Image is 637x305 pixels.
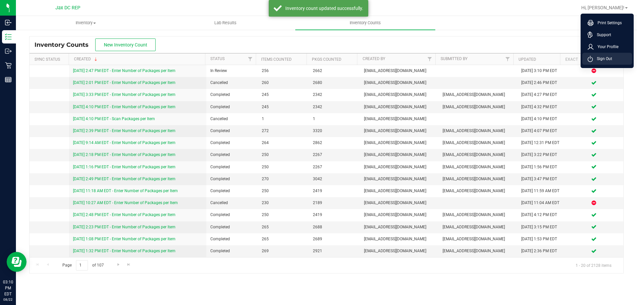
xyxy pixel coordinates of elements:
[262,188,305,194] span: 250
[443,188,513,194] span: [EMAIL_ADDRESS][DOMAIN_NAME]
[443,128,513,134] span: [EMAIL_ADDRESS][DOMAIN_NAME]
[313,164,356,170] span: 2267
[74,57,99,61] a: Created
[443,152,513,158] span: [EMAIL_ADDRESS][DOMAIN_NAME]
[210,128,253,134] span: Completed
[313,152,356,158] span: 2267
[424,53,435,65] a: Filter
[104,42,147,47] span: New Inventory Count
[210,236,253,242] span: Completed
[73,152,176,157] a: [DATE] 2:18 PM EDT - Enter Number of Packages per Item
[313,212,356,218] span: 2419
[73,189,178,193] a: [DATE] 11:18 AM EDT - Enter Number of Packages per Item
[156,16,295,30] a: Lab Results
[312,57,341,62] a: Pkgs Counted
[313,128,356,134] span: 3320
[210,104,253,110] span: Completed
[364,140,435,146] span: [EMAIL_ADDRESS][DOMAIN_NAME]
[521,128,560,134] div: [DATE] 4:07 PM EDT
[73,80,176,85] a: [DATE] 2:01 PM EDT - Enter Number of Packages per Item
[210,188,253,194] span: Completed
[35,41,95,48] span: Inventory Counts
[313,80,356,86] span: 2680
[519,57,536,62] a: Updated
[570,260,617,270] span: 1 - 20 of 2128 items
[521,92,560,98] div: [DATE] 4:27 PM EDT
[210,212,253,218] span: Completed
[443,212,513,218] span: [EMAIL_ADDRESS][DOMAIN_NAME]
[262,152,305,158] span: 250
[73,68,176,73] a: [DATE] 2:47 PM EDT - Enter Number of Packages per Item
[5,34,12,40] inline-svg: Inventory
[205,20,246,26] span: Lab Results
[521,188,560,194] div: [DATE] 11:59 AM EDT
[521,68,560,74] div: [DATE] 3:10 PM EDT
[313,248,356,254] span: 2921
[521,152,560,158] div: [DATE] 3:22 PM EDT
[521,80,560,86] div: [DATE] 2:46 PM EDT
[76,260,88,270] input: 1
[521,200,560,206] div: [DATE] 11:04 AM EDT
[364,68,435,74] span: [EMAIL_ADDRESS][DOMAIN_NAME]
[262,92,305,98] span: 245
[261,57,292,62] a: Items Counted
[210,56,225,61] a: Status
[5,48,12,54] inline-svg: Outbound
[73,128,176,133] a: [DATE] 2:39 PM EDT - Enter Number of Packages per Item
[210,92,253,98] span: Completed
[262,236,305,242] span: 265
[262,200,305,206] span: 230
[245,53,256,65] a: Filter
[262,176,305,182] span: 270
[443,248,513,254] span: [EMAIL_ADDRESS][DOMAIN_NAME]
[521,248,560,254] div: [DATE] 2:36 PM EDT
[210,116,253,122] span: Cancelled
[443,104,513,110] span: [EMAIL_ADDRESS][DOMAIN_NAME]
[73,200,178,205] a: [DATE] 10:27 AM EDT - Enter Number of Packages per Item
[594,20,622,26] span: Print Settings
[521,164,560,170] div: [DATE] 1:56 PM EDT
[521,116,560,122] div: [DATE] 4:10 PM EDT
[521,140,560,146] div: [DATE] 12:31 PM EDT
[73,165,176,169] a: [DATE] 1:16 PM EDT - Enter Number of Packages per Item
[262,128,305,134] span: 272
[364,200,435,206] span: [EMAIL_ADDRESS][DOMAIN_NAME]
[210,164,253,170] span: Completed
[210,68,253,74] span: In Review
[5,76,12,83] inline-svg: Reports
[73,105,176,109] a: [DATE] 4:10 PM EDT - Enter Number of Packages per Item
[95,38,156,51] button: New Inventory Count
[443,164,513,170] span: [EMAIL_ADDRESS][DOMAIN_NAME]
[560,53,618,65] th: Exact
[364,104,435,110] span: [EMAIL_ADDRESS][DOMAIN_NAME]
[210,140,253,146] span: Completed
[210,80,253,86] span: Cancelled
[582,53,632,65] li: Sign Out
[364,92,435,98] span: [EMAIL_ADDRESS][DOMAIN_NAME]
[313,176,356,182] span: 3042
[588,32,629,38] a: Support
[341,20,390,26] span: Inventory Counts
[364,248,435,254] span: [EMAIL_ADDRESS][DOMAIN_NAME]
[262,224,305,230] span: 265
[364,80,435,86] span: [EMAIL_ADDRESS][DOMAIN_NAME]
[295,16,435,30] a: Inventory Counts
[7,252,27,272] iframe: Resource center
[313,236,356,242] span: 2689
[210,200,253,206] span: Cancelled
[262,104,305,110] span: 245
[313,92,356,98] span: 2342
[502,53,513,65] a: Filter
[443,140,513,146] span: [EMAIL_ADDRESS][DOMAIN_NAME]
[16,16,156,30] a: Inventory
[285,5,363,12] div: Inventory count updated successfully.
[262,248,305,254] span: 269
[364,212,435,218] span: [EMAIL_ADDRESS][DOMAIN_NAME]
[443,236,513,242] span: [EMAIL_ADDRESS][DOMAIN_NAME]
[594,43,618,50] span: Your Profile
[73,212,176,217] a: [DATE] 2:48 PM EDT - Enter Number of Packages per Item
[73,225,176,229] a: [DATE] 2:23 PM EDT - Enter Number of Packages per Item
[3,279,13,297] p: 03:10 PM EDT
[35,57,60,62] a: Sync Status
[73,177,176,181] a: [DATE] 2:49 PM EDT - Enter Number of Packages per Item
